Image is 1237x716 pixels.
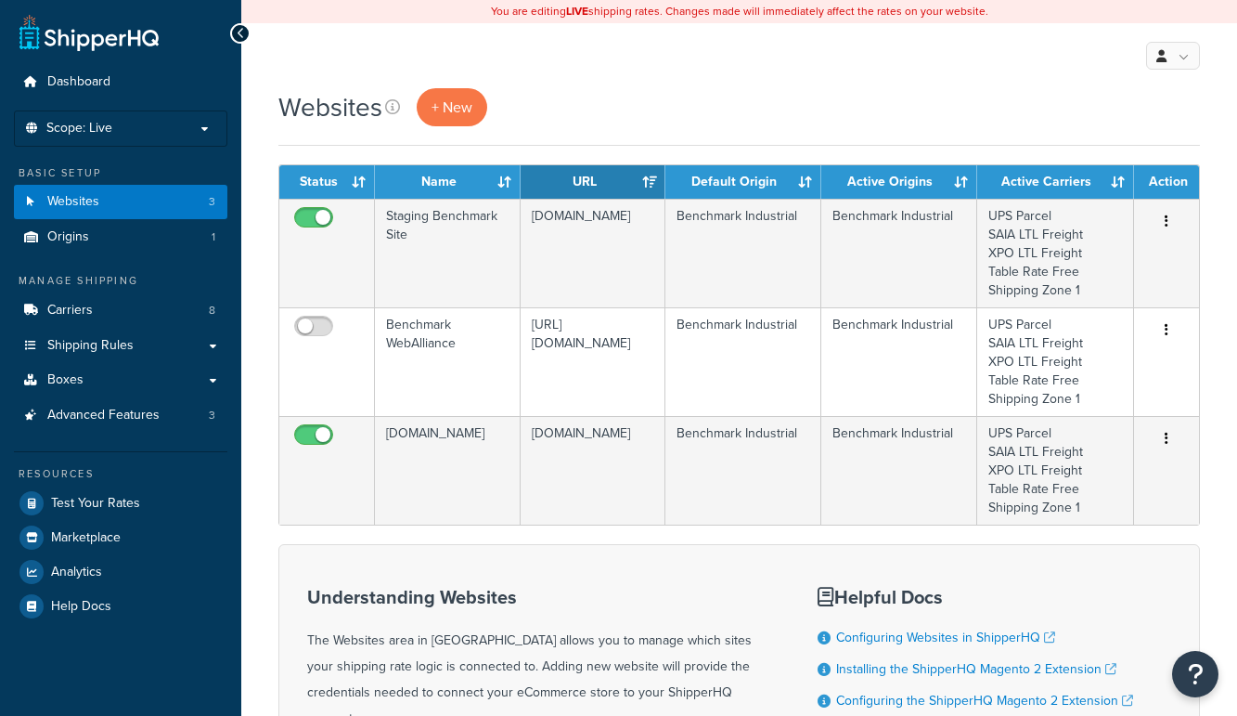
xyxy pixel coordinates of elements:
a: Dashboard [14,65,227,99]
h3: Helpful Docs [818,587,1152,607]
span: Advanced Features [47,408,160,423]
th: Status: activate to sort column ascending [279,165,375,199]
a: Carriers 8 [14,293,227,328]
span: Shipping Rules [47,338,134,354]
a: Advanced Features 3 [14,398,227,433]
td: Staging Benchmark Site [375,199,521,307]
div: Resources [14,466,227,482]
td: Benchmark Industrial [821,416,977,525]
td: Benchmark Industrial [821,307,977,416]
a: Shipping Rules [14,329,227,363]
b: LIVE [566,3,588,20]
td: [DOMAIN_NAME] [375,416,521,525]
li: Websites [14,185,227,219]
button: Open Resource Center [1172,651,1218,697]
a: Help Docs [14,590,227,623]
a: ShipperHQ Home [19,14,159,51]
span: Origins [47,229,89,245]
span: 3 [209,194,215,210]
th: URL: activate to sort column ascending [521,165,664,199]
span: Boxes [47,372,84,388]
a: Marketplace [14,521,227,554]
td: Benchmark Industrial [665,199,821,307]
a: Installing the ShipperHQ Magento 2 Extension [836,659,1116,679]
td: Benchmark WebAlliance [375,307,521,416]
td: [DOMAIN_NAME] [521,199,664,307]
span: Websites [47,194,99,210]
a: Boxes [14,363,227,397]
td: Benchmark Industrial [665,416,821,525]
span: + New [432,97,472,118]
th: Active Carriers: activate to sort column ascending [977,165,1134,199]
span: Analytics [51,565,102,580]
span: Carriers [47,303,93,319]
span: 8 [209,303,215,319]
span: Marketplace [51,530,121,546]
span: Test Your Rates [51,496,140,512]
span: Help Docs [51,599,111,615]
a: Websites 3 [14,185,227,219]
a: Configuring the ShipperHQ Magento 2 Extension [836,691,1133,710]
span: Scope: Live [46,121,112,137]
td: UPS Parcel SAIA LTL Freight XPO LTL Freight Table Rate Free Shipping Zone 1 [977,307,1134,416]
td: Benchmark Industrial [665,307,821,416]
h3: Understanding Websites [307,587,771,607]
th: Action [1134,165,1199,199]
a: + New [417,88,487,126]
a: Test Your Rates [14,487,227,520]
span: Dashboard [47,74,110,90]
td: [URL][DOMAIN_NAME] [521,307,664,416]
span: 3 [209,408,215,423]
div: Manage Shipping [14,273,227,289]
th: Name: activate to sort column ascending [375,165,521,199]
li: Advanced Features [14,398,227,433]
td: UPS Parcel SAIA LTL Freight XPO LTL Freight Table Rate Free Shipping Zone 1 [977,199,1134,307]
a: Analytics [14,555,227,589]
td: UPS Parcel SAIA LTL Freight XPO LTL Freight Table Rate Free Shipping Zone 1 [977,416,1134,525]
h1: Websites [278,89,382,125]
div: Basic Setup [14,165,227,181]
span: 1 [212,229,215,245]
li: Carriers [14,293,227,328]
a: Configuring Websites in ShipperHQ [836,628,1055,647]
a: Origins 1 [14,220,227,254]
li: Origins [14,220,227,254]
th: Default Origin: activate to sort column ascending [665,165,821,199]
td: [DOMAIN_NAME] [521,416,664,525]
td: Benchmark Industrial [821,199,977,307]
th: Active Origins: activate to sort column ascending [821,165,977,199]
